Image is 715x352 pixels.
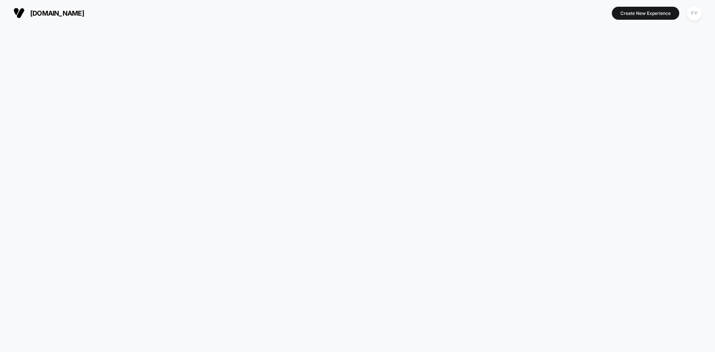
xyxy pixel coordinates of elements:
button: FY [685,6,704,21]
button: [DOMAIN_NAME] [11,7,86,19]
img: Visually logo [13,7,25,19]
div: FY [687,6,702,20]
button: Create New Experience [612,7,679,20]
span: [DOMAIN_NAME] [30,9,84,17]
